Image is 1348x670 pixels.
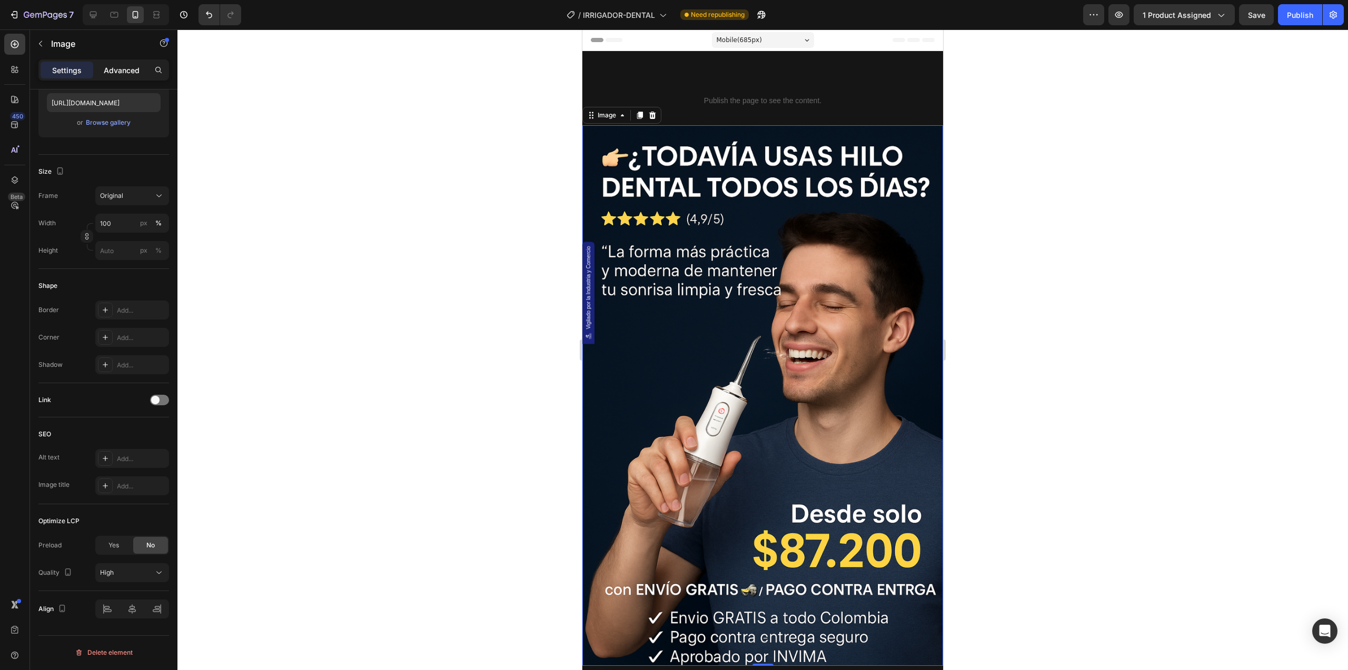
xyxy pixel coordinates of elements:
[140,218,147,228] div: px
[38,281,57,291] div: Shape
[582,29,943,670] iframe: Design area
[38,246,58,255] label: Height
[117,454,166,464] div: Add...
[1239,4,1274,25] button: Save
[583,9,655,21] span: IRRIGADOR-DENTAL
[1134,4,1235,25] button: 1 product assigned
[137,217,150,229] button: %
[38,541,62,550] div: Preload
[47,93,161,112] input: https://example.com/image.jpg
[137,244,150,257] button: %
[38,602,68,616] div: Align
[95,186,169,205] button: Original
[38,644,169,661] button: Delete element
[38,218,56,228] label: Width
[1278,4,1322,25] button: Publish
[104,65,140,76] p: Advanced
[117,361,166,370] div: Add...
[38,305,59,315] div: Border
[77,116,83,129] span: or
[199,4,241,25] div: Undo/Redo
[140,246,147,255] div: px
[117,482,166,491] div: Add...
[38,429,51,439] div: SEO
[69,8,74,21] p: 7
[155,246,162,255] div: %
[85,117,131,128] button: Browse gallery
[152,244,165,257] button: px
[95,241,169,260] input: px%
[38,333,60,342] div: Corner
[1143,9,1211,21] span: 1 product assigned
[578,9,581,21] span: /
[146,541,155,550] span: No
[38,453,60,462] div: Alt text
[8,193,25,201] div: Beta
[86,118,131,127] div: Browse gallery
[75,646,133,659] div: Delete element
[52,65,82,76] p: Settings
[108,541,119,550] span: Yes
[10,112,25,121] div: 450
[100,568,114,576] span: High
[4,4,78,25] button: 7
[155,218,162,228] div: %
[117,306,166,315] div: Add...
[691,10,745,19] span: Need republishing
[95,214,169,233] input: px%
[51,37,141,50] p: Image
[1312,618,1337,644] div: Open Intercom Messenger
[38,395,51,405] div: Link
[38,480,70,489] div: Image title
[38,191,58,201] label: Frame
[38,516,80,526] div: Optimize LCP
[38,566,74,580] div: Quality
[117,333,166,343] div: Add...
[95,563,169,582] button: High
[100,191,123,201] span: Original
[38,165,66,179] div: Size
[1287,9,1313,21] div: Publish
[38,360,63,369] div: Shadow
[1248,11,1265,19] span: Save
[152,217,165,229] button: px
